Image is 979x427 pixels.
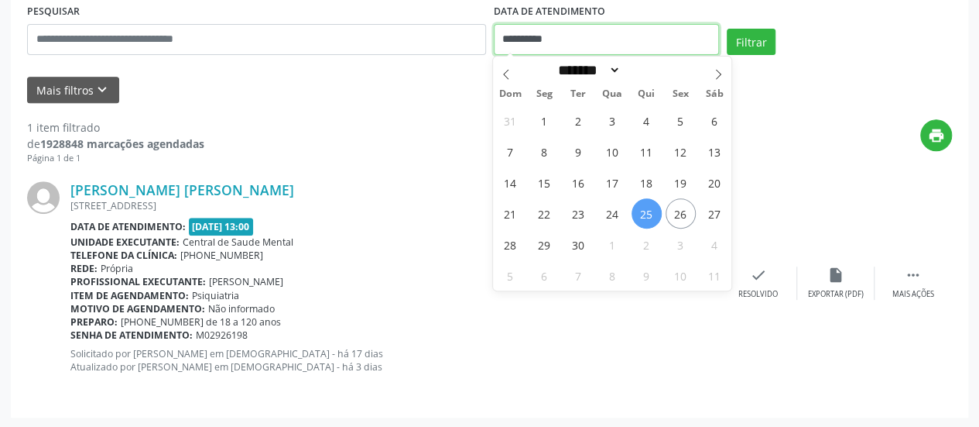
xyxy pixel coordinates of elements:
span: [PHONE_NUMBER] de 18 a 120 anos [121,315,281,329]
span: Outubro 5, 2025 [495,260,525,291]
b: Senha de atendimento: [70,329,193,342]
span: Setembro 26, 2025 [666,198,696,229]
div: Exportar (PDF) [808,289,864,300]
b: Telefone da clínica: [70,249,177,262]
b: Preparo: [70,315,118,329]
span: Setembro 28, 2025 [495,229,525,260]
span: Ter [561,89,595,99]
span: Setembro 11, 2025 [632,136,662,167]
span: Setembro 3, 2025 [597,105,628,136]
div: 1 item filtrado [27,119,204,136]
div: de [27,136,204,152]
span: Setembro 19, 2025 [666,167,696,198]
b: Data de atendimento: [70,220,186,233]
b: Unidade executante: [70,236,180,249]
i: print [928,127,945,144]
span: Setembro 20, 2025 [700,167,730,198]
span: Setembro 15, 2025 [529,167,560,198]
span: Outubro 9, 2025 [632,260,662,291]
span: Própria [101,262,133,275]
span: Outubro 10, 2025 [666,260,696,291]
span: Setembro 13, 2025 [700,136,730,167]
select: Month [553,62,621,78]
span: Setembro 17, 2025 [597,167,628,198]
button: Filtrar [727,29,775,55]
b: Item de agendamento: [70,289,189,302]
i: check [750,267,767,284]
p: Solicitado por [PERSON_NAME] em [DEMOGRAPHIC_DATA] - há 17 dias Atualizado por [PERSON_NAME] em [... [70,347,720,374]
span: Central de Saude Mental [183,236,293,249]
span: Outubro 6, 2025 [529,260,560,291]
div: [STREET_ADDRESS] [70,199,720,212]
span: Setembro 29, 2025 [529,229,560,260]
span: Outubro 11, 2025 [700,260,730,291]
span: Sáb [697,89,731,99]
span: Setembro 2, 2025 [563,105,594,136]
span: Setembro 1, 2025 [529,105,560,136]
input: Year [621,62,672,78]
span: M02926198 [196,329,248,342]
i:  [905,267,922,284]
span: Setembro 24, 2025 [597,198,628,229]
span: Setembro 23, 2025 [563,198,594,229]
span: Setembro 14, 2025 [495,167,525,198]
button: print [920,119,952,151]
div: Mais ações [892,289,934,300]
span: Outubro 2, 2025 [632,229,662,260]
i: insert_drive_file [827,267,844,284]
span: [PERSON_NAME] [209,275,283,288]
span: Setembro 5, 2025 [666,105,696,136]
b: Rede: [70,262,98,275]
span: [PHONE_NUMBER] [180,249,263,262]
i: keyboard_arrow_down [94,81,111,98]
span: Outubro 7, 2025 [563,260,594,291]
span: [DATE] 13:00 [189,218,254,236]
span: Dom [493,89,527,99]
div: Página 1 de 1 [27,152,204,165]
span: Setembro 25, 2025 [632,198,662,229]
span: Qua [595,89,629,99]
span: Setembro 16, 2025 [563,167,594,198]
span: Setembro 6, 2025 [700,105,730,136]
span: Outubro 4, 2025 [700,229,730,260]
span: Setembro 30, 2025 [563,229,594,260]
span: Setembro 4, 2025 [632,105,662,136]
span: Setembro 9, 2025 [563,136,594,167]
span: Setembro 10, 2025 [597,136,628,167]
span: Setembro 27, 2025 [700,198,730,229]
span: Setembro 8, 2025 [529,136,560,167]
img: img [27,181,60,214]
span: Setembro 22, 2025 [529,198,560,229]
b: Motivo de agendamento: [70,302,205,315]
span: Outubro 3, 2025 [666,229,696,260]
span: Psiquiatria [192,289,239,302]
button: Mais filtroskeyboard_arrow_down [27,77,119,104]
span: Seg [527,89,561,99]
span: Não informado [208,302,275,315]
a: [PERSON_NAME] [PERSON_NAME] [70,181,294,198]
span: Setembro 18, 2025 [632,167,662,198]
span: Outubro 1, 2025 [597,229,628,260]
div: Resolvido [738,289,778,300]
span: Sex [663,89,697,99]
span: Outubro 8, 2025 [597,260,628,291]
span: Setembro 12, 2025 [666,136,696,167]
b: Profissional executante: [70,275,206,288]
strong: 1928848 marcações agendadas [40,136,204,151]
span: Agosto 31, 2025 [495,105,525,136]
span: Qui [629,89,663,99]
span: Setembro 21, 2025 [495,198,525,229]
span: Setembro 7, 2025 [495,136,525,167]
